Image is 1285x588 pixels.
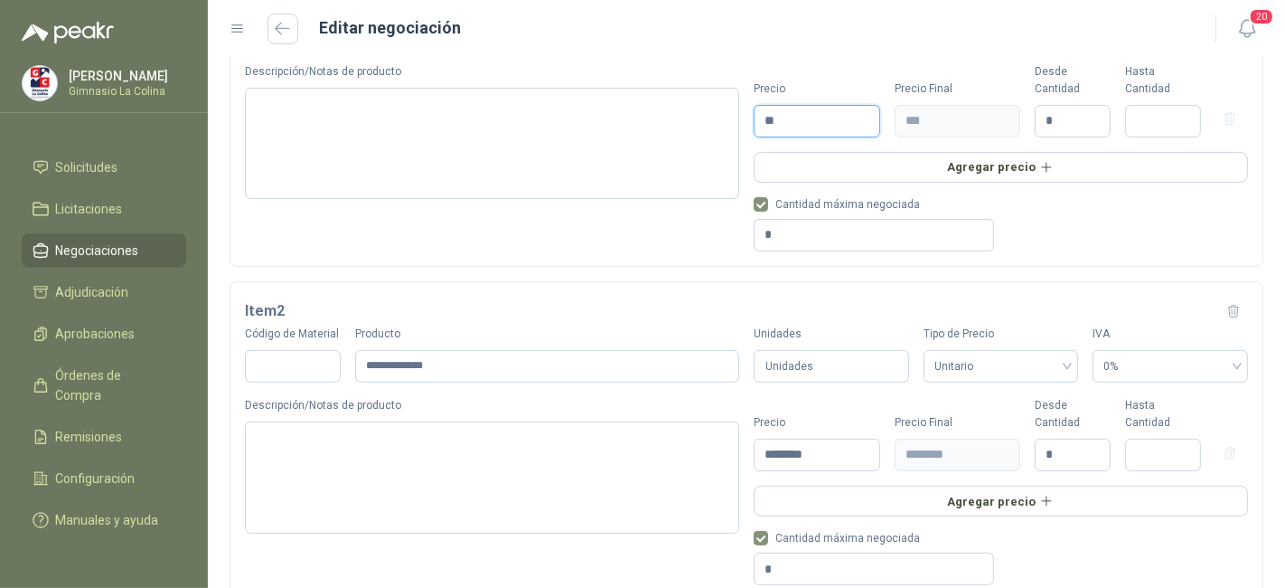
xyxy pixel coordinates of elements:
[22,461,186,496] a: Configuración
[754,152,1248,183] button: Agregar precio
[245,326,341,343] label: Código de Material
[754,486,1248,517] button: Agregar precio
[22,275,186,309] a: Adjudicación
[1249,8,1274,25] span: 20
[1035,63,1111,98] div: Desde Cantidad
[22,358,186,413] a: Órdenes de Compra
[22,22,114,43] img: Logo peakr
[22,503,186,537] a: Manuales y ayuda
[1093,326,1248,343] label: IVA
[754,350,909,384] div: Unidades
[1231,13,1263,45] button: 20
[768,199,927,210] span: Cantidad máxima negociada
[56,282,129,302] span: Adjudicación
[22,317,186,351] a: Aprobaciones
[56,241,139,261] span: Negociaciones
[56,510,159,530] span: Manuales y ayuda
[56,199,123,219] span: Licitaciones
[245,63,739,81] label: Descripción/Notas de producto
[69,86,182,97] p: Gimnasio La Colina
[1125,63,1201,98] div: Hasta Cantidad
[23,66,57,100] img: Company Logo
[934,353,1068,380] span: Unitario
[22,420,186,454] a: Remisiones
[56,469,136,488] span: Configuración
[1125,397,1201,432] div: Hasta Cantidad
[754,81,880,98] div: Precio
[320,15,462,41] h1: Editar negociación
[895,414,1021,432] div: Precio Final
[22,192,186,226] a: Licitaciones
[22,233,186,268] a: Negociaciones
[22,150,186,185] a: Solicitudes
[1103,353,1237,380] span: 0%
[245,397,739,414] label: Descripción/Notas de producto
[69,70,182,82] p: [PERSON_NAME]
[56,365,169,405] span: Órdenes de Compra
[245,299,285,323] h3: Item 2
[56,427,123,447] span: Remisiones
[56,324,136,344] span: Aprobaciones
[754,414,880,432] div: Precio
[1035,397,1111,432] div: Desde Cantidad
[355,326,739,343] label: Producto
[895,81,1021,98] div: Precio Final
[754,326,909,343] label: Unidades
[924,326,1079,343] label: Tipo de Precio
[768,533,927,544] span: Cantidad máxima negociada
[56,157,118,177] span: Solicitudes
